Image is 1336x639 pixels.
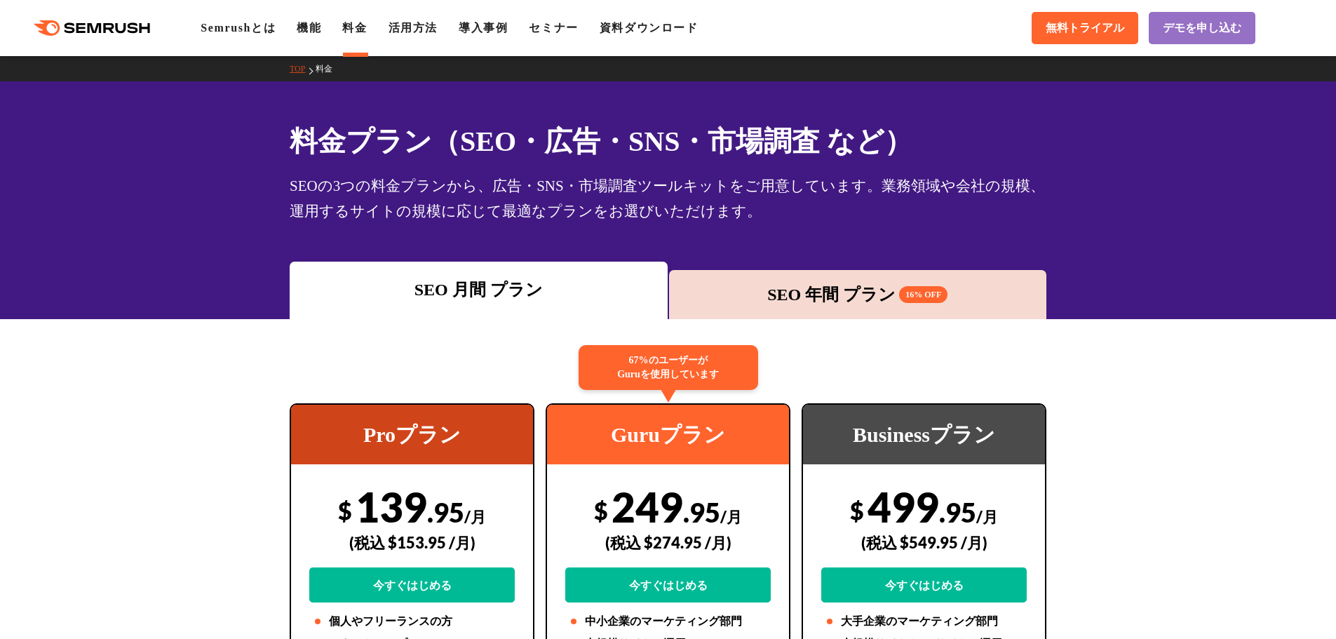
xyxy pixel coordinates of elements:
div: SEO 年間 プラン [676,282,1040,307]
span: $ [850,496,864,525]
span: 無料トライアル [1046,21,1124,36]
span: .95 [939,496,976,528]
a: デモを申し込む [1149,12,1255,44]
div: (税込 $153.95 /月) [309,518,515,567]
div: 249 [565,482,771,603]
li: 中小企業のマーケティング部門 [565,613,771,630]
div: SEOの3つの料金プランから、広告・SNS・市場調査ツールキットをご用意しています。業務領域や会社の規模、運用するサイトの規模に応じて最適なプランをお選びいただけます。 [290,173,1046,224]
li: 大手企業のマーケティング部門 [821,613,1027,630]
span: $ [338,496,352,525]
li: 個人やフリーランスの方 [309,613,515,630]
div: Businessプラン [803,405,1045,464]
h1: 料金プラン（SEO・広告・SNS・市場調査 など） [290,121,1046,162]
span: デモを申し込む [1163,21,1241,36]
div: 139 [309,482,515,603]
div: (税込 $274.95 /月) [565,518,771,567]
div: Proプラン [291,405,533,464]
div: (税込 $549.95 /月) [821,518,1027,567]
span: .95 [427,496,464,528]
span: 16% OFF [899,286,947,303]
a: 導入事例 [459,22,508,34]
a: 今すぐはじめる [309,567,515,603]
span: /月 [720,507,742,526]
span: /月 [976,507,998,526]
a: Semrushとは [201,22,276,34]
a: セミナー [529,22,578,34]
a: 無料トライアル [1032,12,1138,44]
a: 今すぐはじめる [565,567,771,603]
div: SEO 月間 プラン [297,277,661,302]
span: /月 [464,507,486,526]
a: 今すぐはじめる [821,567,1027,603]
a: 料金 [342,22,367,34]
span: $ [594,496,608,525]
a: 機能 [297,22,321,34]
a: 料金 [316,64,343,74]
a: 活用方法 [389,22,438,34]
a: 資料ダウンロード [600,22,699,34]
div: Guruプラン [547,405,789,464]
div: 67%のユーザーが Guruを使用しています [579,345,758,390]
a: TOP [290,64,316,74]
div: 499 [821,482,1027,603]
span: .95 [683,496,720,528]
